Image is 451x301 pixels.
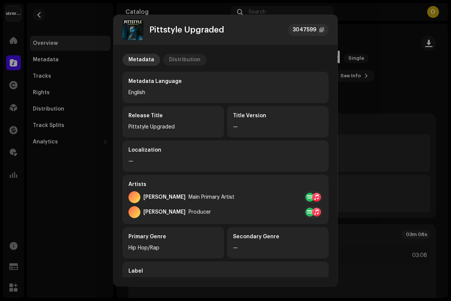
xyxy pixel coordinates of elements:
[128,122,218,131] div: Pittstyle Upgraded
[128,146,323,154] div: Localization
[233,112,323,120] div: Title Version
[128,54,154,66] div: Metadata
[169,54,200,66] div: Distribution
[128,88,323,97] div: English
[233,233,323,241] div: Secondary Genre
[128,112,218,120] div: Release Title
[189,194,234,200] div: Main Primary Artist
[128,181,323,188] div: Artists
[143,209,186,215] div: [PERSON_NAME]
[128,267,323,275] div: Label
[149,25,224,34] div: Pittstyle Upgraded
[128,157,323,166] div: —
[122,19,143,40] img: 67d25470-4dc6-4cad-81e9-3c527bdd78bd
[189,209,211,215] div: Producer
[233,243,323,252] div: —
[143,194,186,200] div: [PERSON_NAME]
[128,243,218,252] div: Hip Hop/Rap
[233,122,323,131] div: —
[128,233,218,241] div: Primary Genre
[293,25,316,34] div: 3047599
[128,78,323,85] div: Metadata Language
